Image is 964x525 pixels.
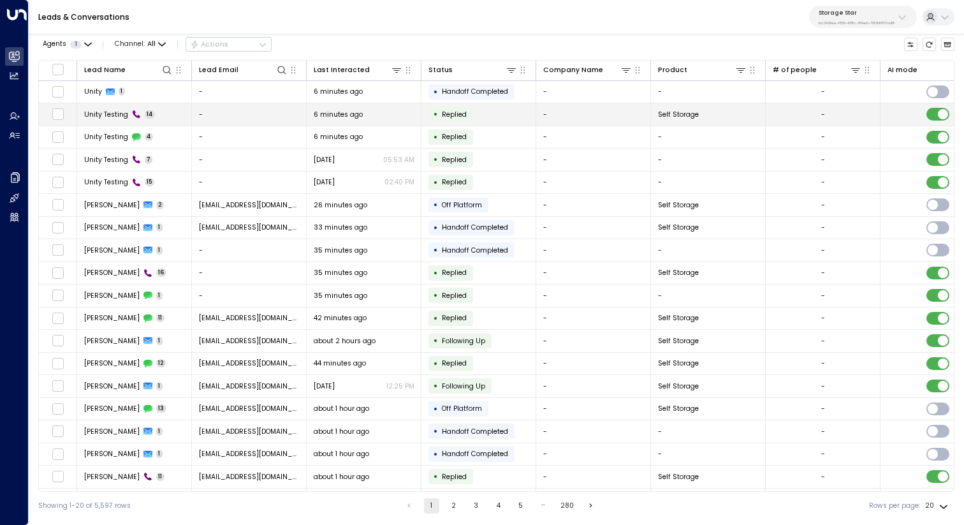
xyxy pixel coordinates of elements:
[446,498,462,514] button: Go to page 2
[536,103,651,126] td: -
[314,291,367,300] span: 35 minutes ago
[156,450,163,458] span: 1
[383,155,414,165] p: 05:53 AM
[314,427,369,436] span: about 1 hour ago
[434,355,438,372] div: •
[442,404,482,413] span: Off Platform
[821,200,825,210] div: -
[442,155,467,165] span: Replied
[192,239,307,262] td: -
[434,242,438,258] div: •
[536,239,651,262] td: -
[536,443,651,466] td: -
[156,292,163,300] span: 1
[314,110,363,119] span: 6 minutes ago
[84,472,140,482] span: Elaine Valdez
[442,427,508,436] span: Handoff Completed
[199,404,300,413] span: househappy222@gmail.com
[84,449,140,459] span: Elaine Valdez
[434,401,438,417] div: •
[536,498,551,514] div: …
[536,466,651,488] td: -
[819,20,895,26] p: bc340fee-f559-48fc-84eb-70f3f6817ad8
[651,239,766,262] td: -
[941,38,955,52] button: Archived Leads
[314,381,335,391] span: Aug 19, 2025
[658,268,699,277] span: Self Storage
[434,106,438,122] div: •
[536,81,651,103] td: -
[821,427,825,436] div: -
[199,64,288,76] div: Lead Email
[536,489,651,511] td: -
[156,382,163,390] span: 1
[442,381,485,391] span: Following Up
[84,427,140,436] span: Elaine Valdez
[442,359,467,368] span: Replied
[145,178,155,186] span: 15
[442,110,467,119] span: Replied
[192,285,307,307] td: -
[658,313,699,323] span: Self Storage
[442,200,482,210] span: Off Platform
[658,472,699,482] span: Self Storage
[821,472,825,482] div: -
[819,9,895,17] p: Storage Star
[536,149,651,171] td: -
[145,156,153,164] span: 7
[52,335,64,347] span: Toggle select row
[192,149,307,171] td: -
[821,336,825,346] div: -
[434,129,438,145] div: •
[145,133,154,141] span: 4
[651,285,766,307] td: -
[52,221,64,233] span: Toggle select row
[314,336,376,346] span: about 2 hours ago
[809,6,917,28] button: Storage Starbc340fee-f559-48fc-84eb-70f3f6817ad8
[84,200,140,210] span: MARK KAREUSHEZ
[199,427,300,436] span: househappy222@gmail.com
[314,268,367,277] span: 35 minutes ago
[52,425,64,438] span: Toggle select row
[536,285,651,307] td: -
[658,404,699,413] span: Self Storage
[434,174,438,191] div: •
[821,155,825,165] div: -
[52,63,64,75] span: Toggle select all
[651,172,766,194] td: -
[434,84,438,100] div: •
[925,498,951,514] div: 20
[536,172,651,194] td: -
[84,313,140,323] span: Yiana Bernal
[442,336,485,346] span: Following Up
[52,448,64,460] span: Toggle select row
[558,498,576,514] button: Go to page 280
[536,194,651,216] td: -
[536,420,651,443] td: -
[52,108,64,121] span: Toggle select row
[84,64,126,76] div: Lead Name
[52,357,64,369] span: Toggle select row
[536,126,651,149] td: -
[658,64,747,76] div: Product
[428,64,453,76] div: Status
[904,38,918,52] button: Customize
[491,498,506,514] button: Go to page 4
[384,177,414,187] p: 02:40 PM
[658,359,699,368] span: Self Storage
[192,172,307,194] td: -
[156,223,163,232] span: 1
[434,151,438,168] div: •
[658,110,699,119] span: Self Storage
[658,381,699,391] span: Self Storage
[147,40,156,48] span: All
[84,110,128,119] span: Unity Testing
[156,473,165,481] span: 11
[314,155,335,165] span: Aug 07, 2025
[428,64,518,76] div: Status
[401,498,599,514] nav: pagination navigation
[442,87,508,96] span: Handoff Completed
[111,38,170,51] button: Channel:All
[156,404,167,413] span: 13
[199,381,300,391] span: suedayft@aol.com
